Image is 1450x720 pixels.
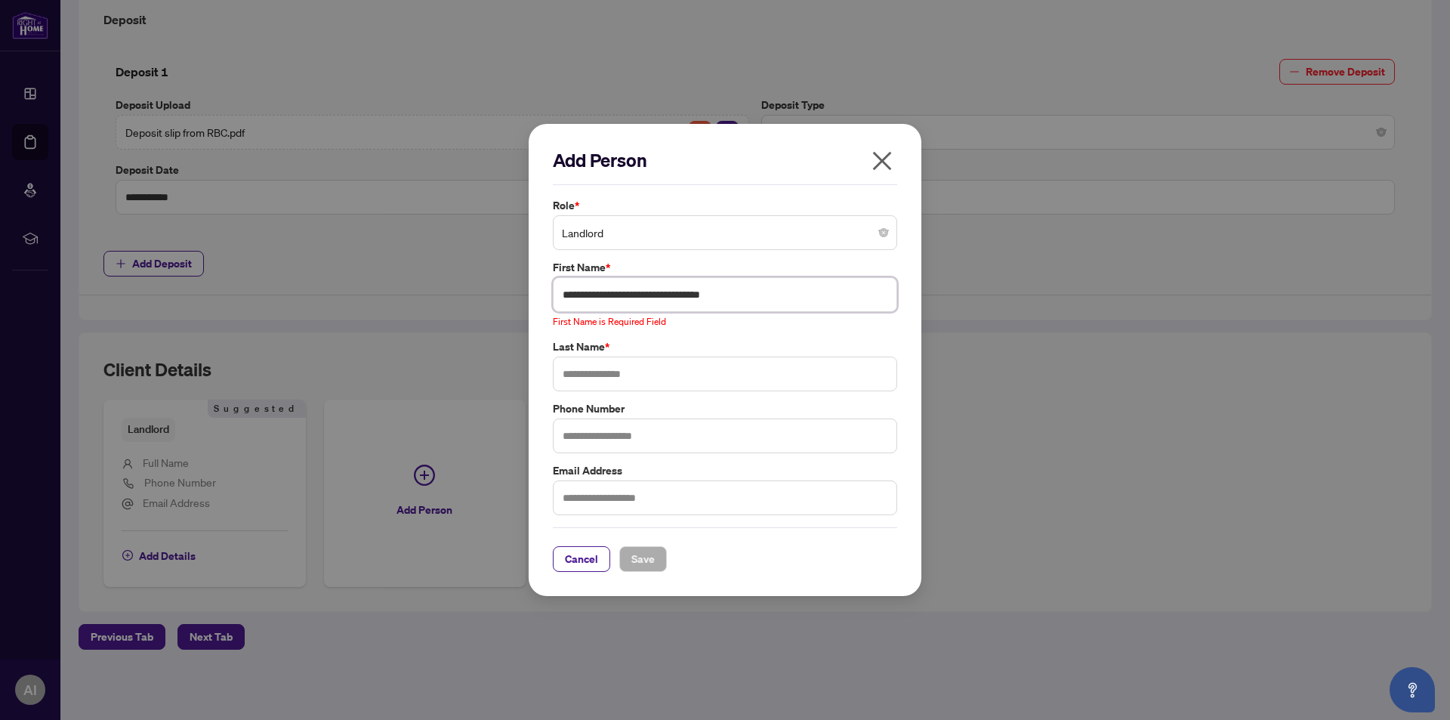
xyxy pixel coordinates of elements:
span: Landlord [562,218,888,247]
h2: Add Person [553,148,897,172]
button: Cancel [553,546,610,572]
button: Save [619,546,667,572]
label: First Name [553,259,897,276]
label: Phone Number [553,400,897,417]
label: Last Name [553,338,897,355]
span: First Name is Required Field [553,316,666,327]
label: Role [553,197,897,214]
label: Email Address [553,462,897,479]
span: close [870,149,894,173]
span: close-circle [879,228,888,237]
span: Cancel [565,547,598,571]
button: Open asap [1390,667,1435,712]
